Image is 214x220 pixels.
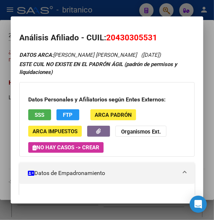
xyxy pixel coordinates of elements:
button: Organismos Ext. [115,126,166,137]
div: Open Intercom Messenger [190,196,207,213]
span: 20430305531 [106,33,157,42]
strong: DATOS ARCA: [19,52,53,58]
span: FTP [63,112,73,118]
span: SSS [35,112,44,118]
mat-panel-title: Datos de Empadronamiento [28,169,178,177]
button: No hay casos -> Crear [28,142,104,153]
button: ARCA Padrón [90,109,136,120]
h3: Datos Personales y Afiliatorios según Entes Externos: [28,95,186,104]
mat-expansion-panel-header: Datos de Empadronamiento [19,162,195,184]
strong: ESTE CUIL NO EXISTE EN EL PADRÓN ÁGIL (padrón de permisos y liquidaciones) [19,61,177,76]
button: FTP [56,109,79,120]
h2: Análisis Afiliado - CUIL: [19,32,195,44]
button: ARCA Impuestos [28,126,82,137]
button: SSS [28,109,51,120]
span: ARCA Padrón [95,112,132,118]
span: [PERSON_NAME] [PERSON_NAME] [19,52,137,58]
span: ([DATE]) [141,52,161,58]
strong: Organismos Ext. [121,129,161,135]
span: ARCA Impuestos [33,128,78,135]
span: No hay casos -> Crear [33,144,99,151]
